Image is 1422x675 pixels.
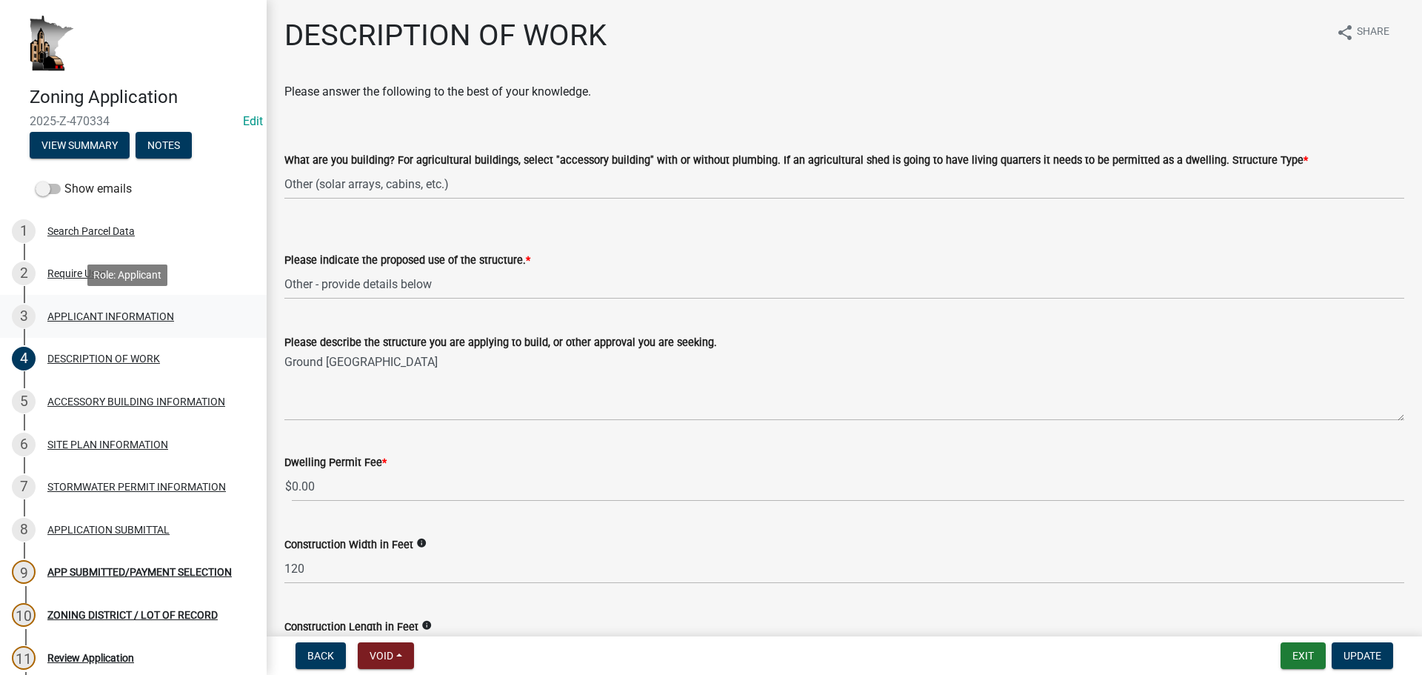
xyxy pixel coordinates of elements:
div: APPLICATION SUBMITTAL [47,525,170,535]
span: Share [1357,24,1389,41]
span: Back [307,650,334,662]
div: DESCRIPTION OF WORK [47,353,160,364]
div: STORMWATER PERMIT INFORMATION [47,482,226,492]
label: Construction Length in Feet [284,622,418,633]
button: View Summary [30,132,130,159]
div: 1 [12,219,36,243]
div: SITE PLAN INFORMATION [47,439,168,450]
div: 11 [12,646,36,670]
p: Please answer the following to the best of your knowledge. [284,83,1404,101]
div: 7 [12,475,36,499]
button: Back [296,642,346,669]
label: Please describe the structure you are applying to build, or other approval you are seeking. [284,338,717,348]
div: 5 [12,390,36,413]
label: Construction Width in Feet [284,540,413,551]
div: 2 [12,262,36,285]
div: 10 [12,603,36,627]
div: ACCESSORY BUILDING INFORMATION [47,396,225,407]
button: Void [358,642,414,669]
button: Notes [136,132,192,159]
div: Require User [47,268,105,279]
wm-modal-confirm: Summary [30,140,130,152]
button: shareShare [1324,18,1401,47]
div: ZONING DISTRICT / LOT OF RECORD [47,610,218,620]
wm-modal-confirm: Edit Application Number [243,114,263,128]
img: Houston County, Minnesota [30,16,74,71]
div: 4 [12,347,36,370]
span: Update [1343,650,1381,662]
button: Exit [1281,642,1326,669]
div: 3 [12,305,36,328]
span: Void [370,650,393,662]
div: 9 [12,560,36,584]
i: info [421,620,432,631]
div: 6 [12,433,36,456]
i: share [1336,24,1354,41]
div: Role: Applicant [87,265,167,286]
div: APPLICANT INFORMATION [47,311,174,322]
label: Please indicate the proposed use of the structure. [284,256,530,266]
button: Update [1332,642,1393,669]
label: Show emails [36,180,132,198]
label: Dwelling Permit Fee [284,458,387,468]
span: 2025-Z-470334 [30,114,237,128]
h4: Zoning Application [30,87,255,108]
div: 8 [12,518,36,542]
div: Search Parcel Data [47,226,135,236]
a: Edit [243,114,263,128]
span: $ [284,471,293,502]
div: Review Application [47,653,134,663]
div: APP SUBMITTED/PAYMENT SELECTION [47,567,232,577]
wm-modal-confirm: Notes [136,140,192,152]
h1: DESCRIPTION OF WORK [284,18,607,53]
i: info [416,538,427,548]
label: What are you building? For agricultural buildings, select "accessory building" with or without pl... [284,156,1308,166]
